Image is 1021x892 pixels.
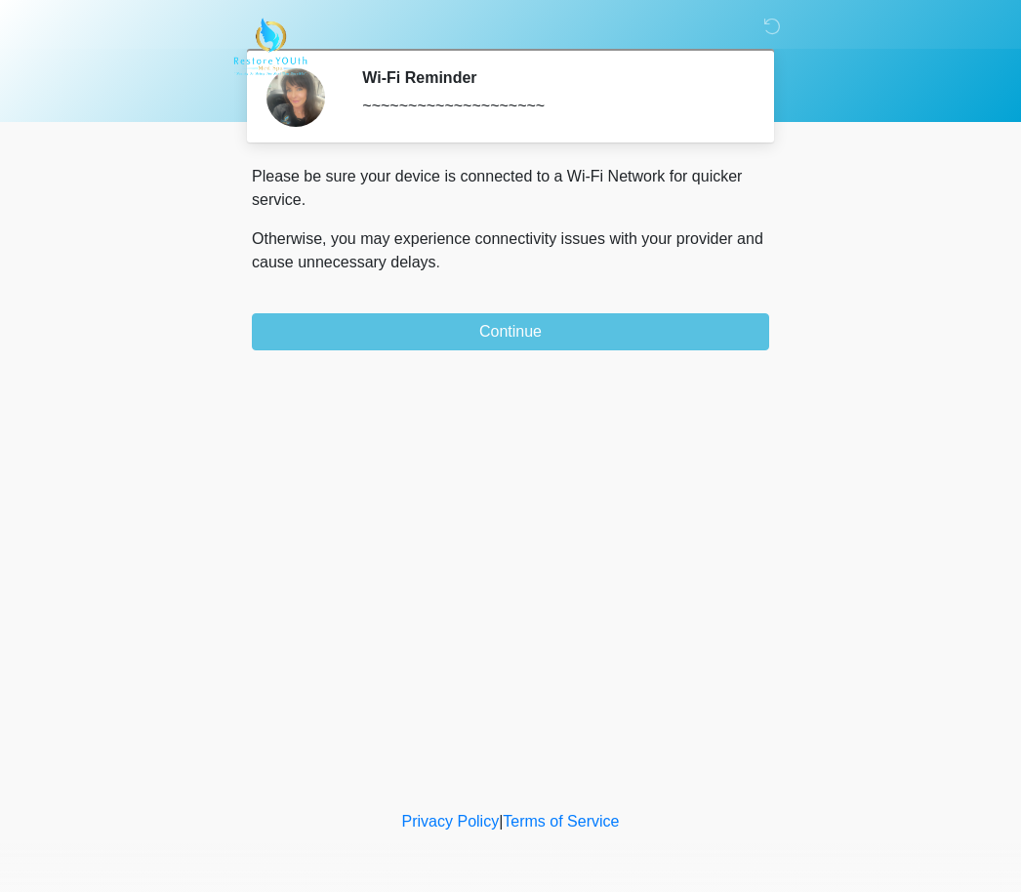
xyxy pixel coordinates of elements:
[499,813,503,830] a: |
[252,313,769,350] button: Continue
[503,813,619,830] a: Terms of Service
[266,68,325,127] img: Agent Avatar
[362,95,740,118] div: ~~~~~~~~~~~~~~~~~~~~
[402,813,500,830] a: Privacy Policy
[436,254,440,270] span: .
[232,15,307,79] img: Restore YOUth Med Spa Logo
[252,165,769,212] p: Please be sure your device is connected to a Wi-Fi Network for quicker service.
[252,227,769,274] p: Otherwise, you may experience connectivity issues with your provider and cause unnecessary delays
